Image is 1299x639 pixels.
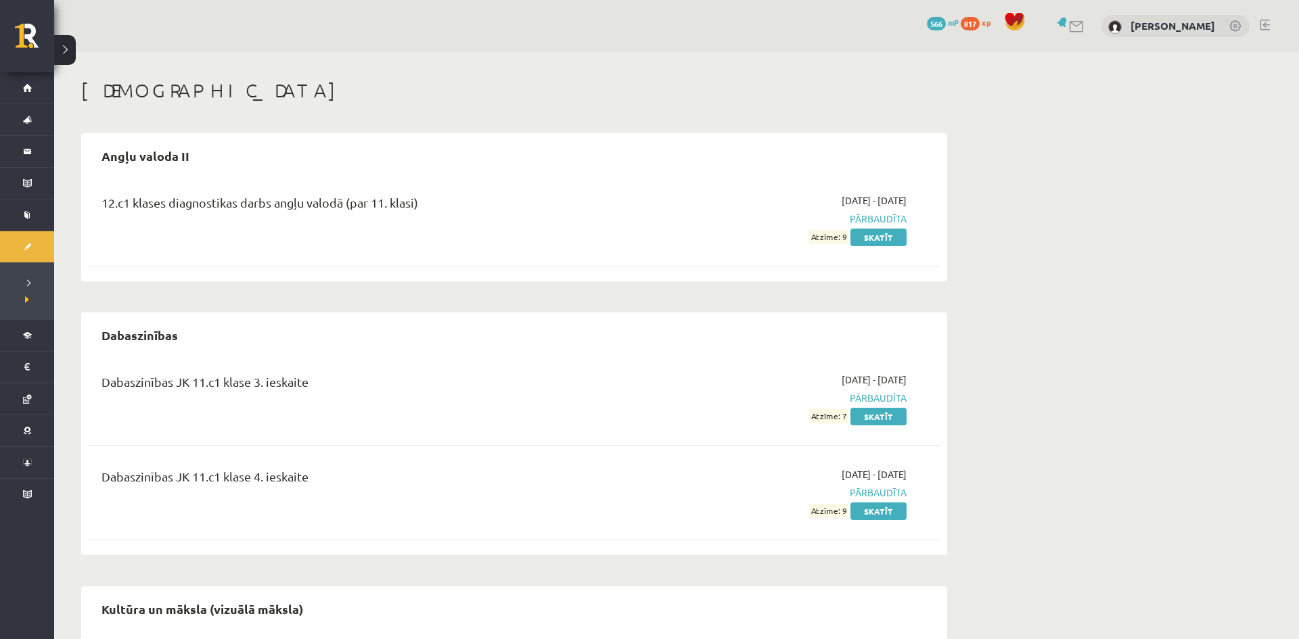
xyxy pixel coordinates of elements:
[927,17,946,30] span: 566
[652,486,907,500] span: Pārbaudīta
[1131,19,1215,32] a: [PERSON_NAME]
[842,373,907,387] span: [DATE] - [DATE]
[842,193,907,208] span: [DATE] - [DATE]
[101,467,631,492] div: Dabaszinības JK 11.c1 klase 4. ieskaite
[101,373,631,398] div: Dabaszinības JK 11.c1 klase 3. ieskaite
[948,17,959,28] span: mP
[842,467,907,481] span: [DATE] - [DATE]
[1108,20,1122,34] img: Loreta Krūmiņa
[652,212,907,226] span: Pārbaudīta
[88,319,191,351] h2: Dabaszinības
[982,17,990,28] span: xp
[961,17,997,28] a: 817 xp
[927,17,959,28] a: 566 mP
[809,409,848,423] span: Atzīme: 7
[809,230,848,244] span: Atzīme: 9
[652,391,907,405] span: Pārbaudīta
[961,17,980,30] span: 817
[850,502,907,520] a: Skatīt
[809,504,848,518] span: Atzīme: 9
[850,229,907,246] a: Skatīt
[81,79,947,102] h1: [DEMOGRAPHIC_DATA]
[88,140,203,172] h2: Angļu valoda II
[101,193,631,218] div: 12.c1 klases diagnostikas darbs angļu valodā (par 11. klasi)
[15,24,54,57] a: Rīgas 1. Tālmācības vidusskola
[850,408,907,425] a: Skatīt
[88,593,317,625] h2: Kultūra un māksla (vizuālā māksla)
